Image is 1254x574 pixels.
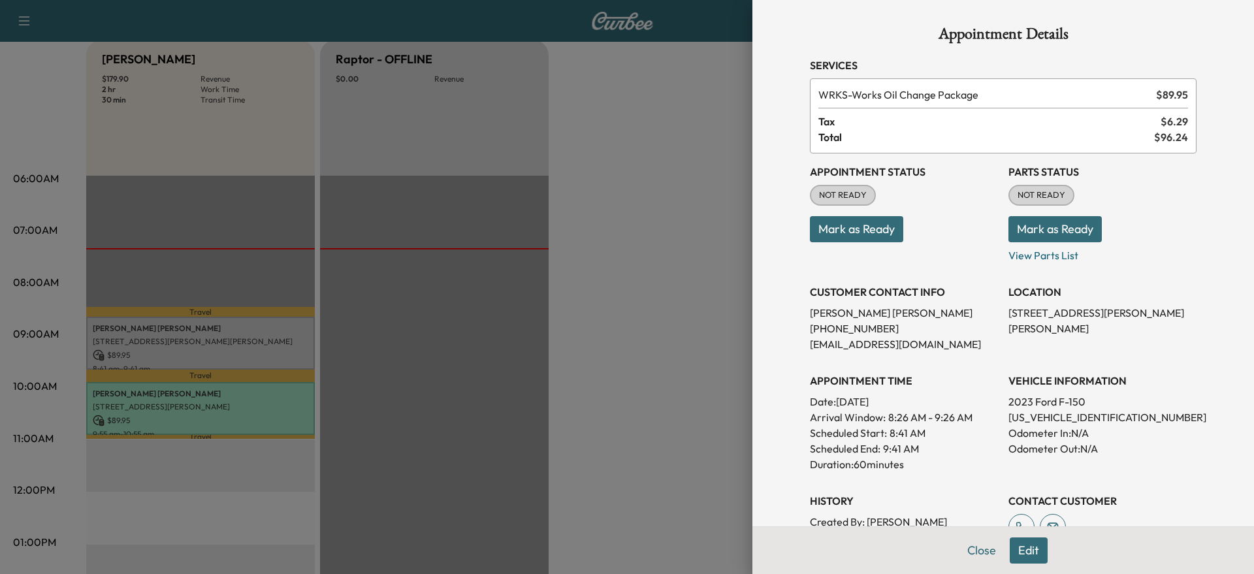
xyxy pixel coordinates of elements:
p: Scheduled Start: [810,425,887,441]
p: Odometer In: N/A [1008,425,1197,441]
span: $ 89.95 [1156,87,1188,103]
button: Mark as Ready [810,216,903,242]
h3: History [810,493,998,509]
p: [PHONE_NUMBER] [810,321,998,336]
p: Duration: 60 minutes [810,456,998,472]
h3: VEHICLE INFORMATION [1008,373,1197,389]
h3: CUSTOMER CONTACT INFO [810,284,998,300]
h3: CONTACT CUSTOMER [1008,493,1197,509]
button: Close [959,537,1005,564]
span: Tax [818,114,1161,129]
p: 8:41 AM [890,425,925,441]
span: $ 6.29 [1161,114,1188,129]
p: Odometer Out: N/A [1008,441,1197,456]
button: Edit [1010,537,1048,564]
span: $ 96.24 [1154,129,1188,145]
p: 9:41 AM [883,441,919,456]
span: 8:26 AM - 9:26 AM [888,409,973,425]
span: Total [818,129,1154,145]
p: View Parts List [1008,242,1197,263]
p: 2023 Ford F-150 [1008,394,1197,409]
h3: Parts Status [1008,164,1197,180]
p: [EMAIL_ADDRESS][DOMAIN_NAME] [810,336,998,352]
p: Arrival Window: [810,409,998,425]
p: [PERSON_NAME] [PERSON_NAME] [810,305,998,321]
p: Created By : [PERSON_NAME] [810,514,998,530]
h3: Services [810,57,1197,73]
h3: LOCATION [1008,284,1197,300]
h1: Appointment Details [810,26,1197,47]
span: NOT READY [1010,189,1073,202]
p: [US_VEHICLE_IDENTIFICATION_NUMBER] [1008,409,1197,425]
p: [STREET_ADDRESS][PERSON_NAME][PERSON_NAME] [1008,305,1197,336]
span: NOT READY [811,189,875,202]
button: Mark as Ready [1008,216,1102,242]
span: Works Oil Change Package [818,87,1151,103]
h3: Appointment Status [810,164,998,180]
p: Date: [DATE] [810,394,998,409]
p: Scheduled End: [810,441,880,456]
h3: APPOINTMENT TIME [810,373,998,389]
